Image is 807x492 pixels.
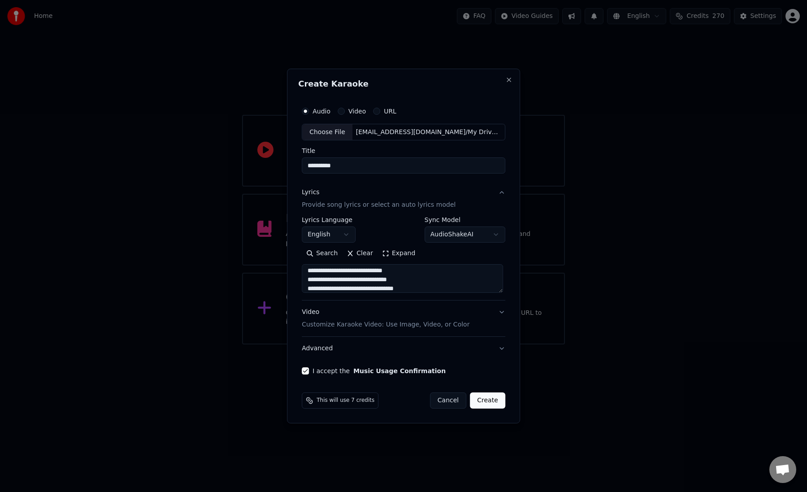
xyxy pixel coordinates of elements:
[348,108,366,114] label: Video
[430,392,466,409] button: Cancel
[353,368,446,374] button: I accept the
[377,247,420,261] button: Expand
[302,201,456,210] p: Provide song lyrics or select an auto lyrics model
[317,397,374,404] span: This will use 7 credits
[298,80,509,88] h2: Create Karaoke
[302,247,342,261] button: Search
[302,148,505,154] label: Title
[312,368,446,374] label: I accept the
[302,301,505,337] button: VideoCustomize Karaoke Video: Use Image, Video, or Color
[302,217,505,300] div: LyricsProvide song lyrics or select an auto lyrics model
[470,392,505,409] button: Create
[302,337,505,360] button: Advanced
[342,247,377,261] button: Clear
[302,124,352,140] div: Choose File
[312,108,330,114] label: Audio
[302,320,469,329] p: Customize Karaoke Video: Use Image, Video, or Color
[302,308,469,330] div: Video
[302,217,356,223] label: Lyrics Language
[352,128,505,137] div: [EMAIL_ADDRESS][DOMAIN_NAME]/My Drive/MCGI SONGS & LYRICS/KDR Songs/[PERSON_NAME]/[PERSON_NAME] -...
[384,108,396,114] label: URL
[425,217,505,223] label: Sync Model
[302,181,505,217] button: LyricsProvide song lyrics or select an auto lyrics model
[302,188,319,197] div: Lyrics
